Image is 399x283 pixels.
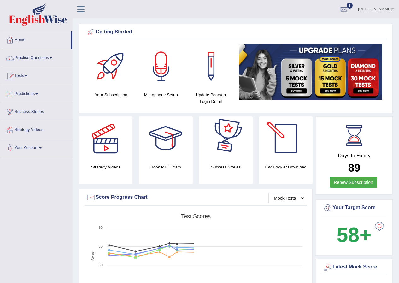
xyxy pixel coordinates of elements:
[0,67,72,83] a: Tests
[91,251,95,261] tspan: Score
[0,85,72,101] a: Predictions
[99,263,103,267] text: 30
[86,193,305,202] div: Score Progress Chart
[189,91,232,105] h4: Update Pearson Login Detail
[79,164,132,170] h4: Strategy Videos
[239,44,382,100] img: small5.jpg
[139,164,192,170] h4: Book PTE Exam
[323,203,385,213] div: Your Target Score
[86,27,385,37] div: Getting Started
[0,103,72,119] a: Success Stories
[99,226,103,229] text: 90
[323,153,385,159] h4: Days to Expiry
[347,3,353,9] span: 1
[0,121,72,137] a: Strategy Videos
[259,164,313,170] h4: EW Booklet Download
[323,262,385,272] div: Latest Mock Score
[99,245,103,248] text: 60
[0,139,72,155] a: Your Account
[0,31,71,47] a: Home
[89,91,133,98] h4: Your Subscription
[0,49,72,65] a: Practice Questions
[181,213,211,220] tspan: Test scores
[139,91,183,98] h4: Microphone Setup
[337,223,371,246] b: 58+
[348,162,361,174] b: 89
[199,164,253,170] h4: Success Stories
[330,177,377,188] a: Renew Subscription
